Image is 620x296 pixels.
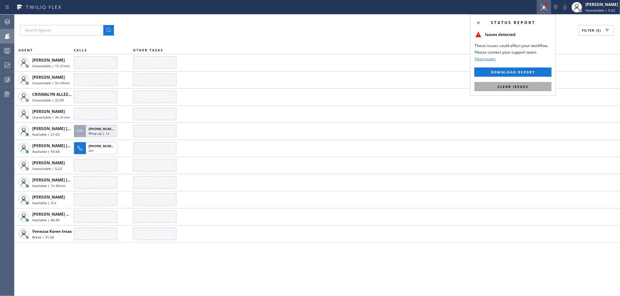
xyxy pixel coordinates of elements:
[32,218,60,222] span: Available | 46:40
[32,177,110,183] span: [PERSON_NAME] [PERSON_NAME] Dahil
[32,183,66,188] span: Available | 1h 35min
[89,131,109,136] span: Wrap up | 1s
[74,140,119,156] button: [PHONE_NUMBER]2m
[32,132,60,137] span: Available | 21:03
[32,64,70,68] span: Unavailable | 1h 21min
[89,148,94,153] span: 2m
[32,98,64,102] span: Unavailable | 22:50
[32,115,70,120] span: Unavailable | 3h 31min
[32,201,56,205] span: Available | 31s
[89,126,119,131] span: [PHONE_NUMBER]
[585,8,615,13] span: Unavailable | 5:22
[20,25,103,36] input: Search Agents
[32,81,70,85] span: Unavailable | 5h 29min
[32,211,82,217] span: [PERSON_NAME] Guingos
[74,123,119,139] button: [PHONE_NUMBER]Wrap up | 1s
[133,48,163,52] span: OTHER TASKS
[560,3,570,12] button: Mute
[32,235,54,239] span: Break | 31:34
[32,166,62,171] span: Unavailable | 5:23
[74,48,87,52] span: CALLS
[32,229,72,234] span: Venezza Koren Intas
[32,74,65,80] span: [PERSON_NAME]
[89,144,119,148] span: [PHONE_NUMBER]
[32,92,73,97] span: CRISMALYN ALLEZER
[18,48,33,52] span: AGENT
[32,109,65,114] span: [PERSON_NAME]
[585,2,618,7] div: [PERSON_NAME]
[32,57,65,63] span: [PERSON_NAME]
[579,25,614,36] button: Filter (3)
[32,143,98,148] span: [PERSON_NAME] [PERSON_NAME]
[582,28,601,33] span: Filter (3)
[32,160,65,166] span: [PERSON_NAME]
[32,126,98,131] span: [PERSON_NAME] [PERSON_NAME]
[32,194,65,200] span: [PERSON_NAME]
[32,149,60,154] span: Available | 50:44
